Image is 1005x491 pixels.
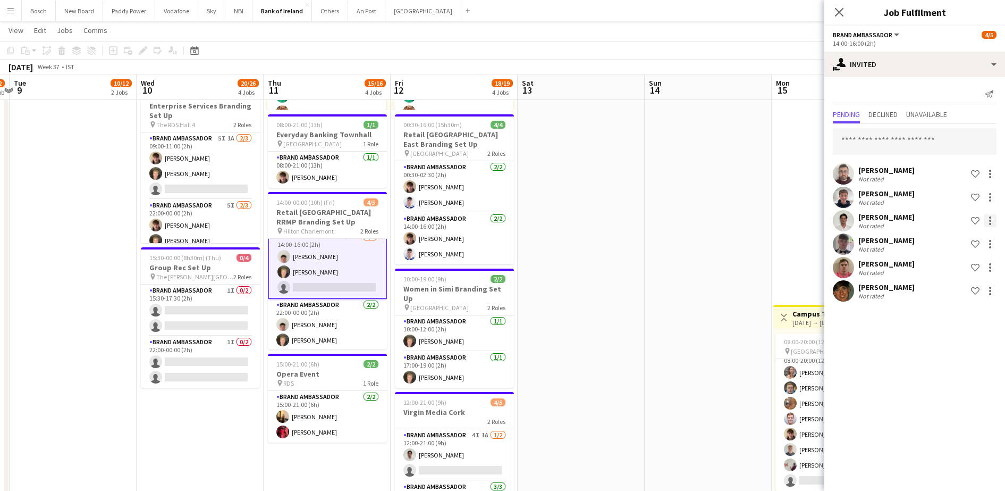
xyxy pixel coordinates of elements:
[141,247,260,388] app-job-card: 15:30-00:00 (8h30m) (Thu)0/4Group Rec Set Up The [PERSON_NAME][GEOGRAPHIC_DATA]2 RolesBrand Ambas...
[395,429,514,481] app-card-role: Brand Ambassador4I1A1/212:00-21:00 (9h)[PERSON_NAME]
[647,84,662,96] span: 14
[268,230,387,299] app-card-role: Brand Ambassador6I1A2/314:00-16:00 (2h)[PERSON_NAME][PERSON_NAME]
[364,198,378,206] span: 4/5
[858,175,886,183] div: Not rated
[792,309,871,319] h3: Campus Tour UCC/MTU
[141,78,155,88] span: Wed
[395,161,514,213] app-card-role: Brand Ambassador2/200:30-02:30 (2h)[PERSON_NAME][PERSON_NAME]
[276,198,335,206] span: 14:00-00:00 (10h) (Fri)
[364,360,378,368] span: 2/2
[233,273,251,281] span: 2 Roles
[858,245,886,253] div: Not rated
[784,338,830,346] span: 08:00-20:00 (12h)
[238,88,258,96] div: 4 Jobs
[395,407,514,417] h3: Virgin Media Cork
[824,5,1005,19] h3: Job Fulfilment
[395,269,514,388] app-job-card: 10:00-19:00 (9h)2/2Women in Simi Branding Set Up [GEOGRAPHIC_DATA]2 RolesBrand Ambassador1/110:00...
[266,84,281,96] span: 11
[156,273,233,281] span: The [PERSON_NAME][GEOGRAPHIC_DATA]
[268,391,387,443] app-card-role: Brand Ambassador2/215:00-21:00 (6h)[PERSON_NAME][PERSON_NAME]
[487,304,505,312] span: 2 Roles
[492,88,512,96] div: 4 Jobs
[522,78,534,88] span: Sat
[520,84,534,96] span: 13
[410,304,469,312] span: [GEOGRAPHIC_DATA]
[22,1,56,21] button: Bosch
[906,111,947,118] span: Unavailable
[403,398,446,406] span: 12:00-21:00 (9h)
[791,347,849,355] span: [GEOGRAPHIC_DATA]
[141,336,260,388] app-card-role: Brand Ambassador1I0/222:00-00:00 (2h)
[491,275,505,283] span: 2/2
[268,114,387,188] div: 08:00-21:00 (13h)1/1Everyday Banking Townhall [GEOGRAPHIC_DATA]1 RoleBrand Ambassador1/108:00-21:...
[858,282,915,292] div: [PERSON_NAME]
[268,152,387,188] app-card-role: Brand Ambassador1/108:00-21:00 (13h)[PERSON_NAME]
[268,207,387,227] h3: Retail [GEOGRAPHIC_DATA] RRMP Branding Set Up
[348,1,385,21] button: An Post
[363,379,378,387] span: 1 Role
[360,227,378,235] span: 2 Roles
[364,121,378,129] span: 1/1
[395,114,514,264] div: 00:30-16:00 (15h30m)4/4Retail [GEOGRAPHIC_DATA] East Branding Set Up [GEOGRAPHIC_DATA]2 RolesBran...
[824,52,1005,77] div: Invited
[268,130,387,139] h3: Everyday Banking Townhall
[858,259,915,269] div: [PERSON_NAME]
[491,398,505,406] span: 4/5
[858,212,915,222] div: [PERSON_NAME]
[79,23,112,37] a: Comms
[276,121,323,129] span: 08:00-21:00 (13h)
[395,352,514,388] app-card-role: Brand Ambassador1/117:00-19:00 (2h)[PERSON_NAME]
[283,140,342,148] span: [GEOGRAPHIC_DATA]
[858,189,915,198] div: [PERSON_NAME]
[141,132,260,199] app-card-role: Brand Ambassador5I1A2/309:00-11:00 (2h)[PERSON_NAME][PERSON_NAME]
[365,79,386,87] span: 15/16
[268,354,387,443] app-job-card: 15:00-21:00 (6h)2/2Opera Event RDS1 RoleBrand Ambassador2/215:00-21:00 (6h)[PERSON_NAME][PERSON_N...
[141,285,260,336] app-card-role: Brand Ambassador1I0/215:30-17:30 (2h)
[833,39,996,47] div: 14:00-16:00 (2h)
[792,319,871,327] div: [DATE] → [DATE]
[403,121,462,129] span: 00:30-16:00 (15h30m)
[365,88,385,96] div: 4 Jobs
[858,269,886,277] div: Not rated
[35,63,62,71] span: Week 37
[395,78,403,88] span: Fri
[198,1,225,21] button: Sky
[491,121,505,129] span: 4/4
[111,88,131,96] div: 2 Jobs
[53,23,77,37] a: Jobs
[4,23,28,37] a: View
[858,292,886,300] div: Not rated
[268,299,387,351] app-card-role: Brand Ambassador2/222:00-00:00 (2h)[PERSON_NAME][PERSON_NAME]
[385,1,461,21] button: [GEOGRAPHIC_DATA]
[34,26,46,35] span: Edit
[649,78,662,88] span: Sun
[487,418,505,426] span: 2 Roles
[66,63,74,71] div: IST
[858,198,886,206] div: Not rated
[14,78,26,88] span: Tue
[833,31,901,39] button: Brand Ambassador
[83,26,107,35] span: Comms
[492,79,513,87] span: 18/19
[395,284,514,303] h3: Women in Simi Branding Set Up
[858,222,886,230] div: Not rated
[111,79,132,87] span: 10/12
[252,1,312,21] button: Bank of Ireland
[868,111,898,118] span: Declined
[103,1,155,21] button: Paddy Power
[141,86,260,243] app-job-card: 09:00-00:00 (15h) (Thu)4/6Enterprise Services Branding Set Up The RDS Hall 42 RolesBrand Ambassad...
[312,1,348,21] button: Others
[237,254,251,262] span: 0/4
[833,31,892,39] span: Brand Ambassador
[410,149,469,157] span: [GEOGRAPHIC_DATA]
[141,101,260,120] h3: Enterprise Services Branding Set Up
[56,1,103,21] button: New Board
[775,334,894,491] div: 08:00-20:00 (12h)7/8 [GEOGRAPHIC_DATA]1 RoleBrand Ambassador7I7/808:00-20:00 (12h)[PERSON_NAME][P...
[395,130,514,149] h3: Retail [GEOGRAPHIC_DATA] East Branding Set Up
[393,84,403,96] span: 12
[776,78,790,88] span: Mon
